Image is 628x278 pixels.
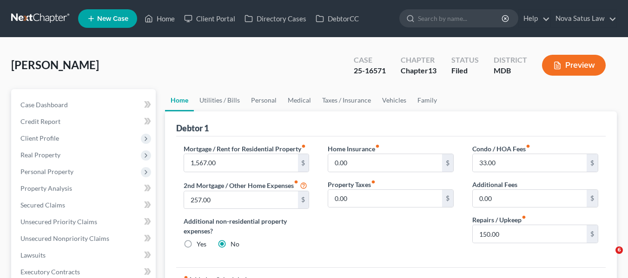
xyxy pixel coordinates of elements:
[473,190,587,207] input: --
[140,10,179,27] a: Home
[20,251,46,259] span: Lawsuits
[542,55,606,76] button: Preview
[615,246,623,254] span: 6
[587,154,598,172] div: $
[20,218,97,226] span: Unsecured Priority Claims
[317,89,377,111] a: Taxes / Insurance
[371,180,376,184] i: fiber_manual_record
[451,65,479,76] div: Filed
[184,191,298,209] input: --
[328,190,442,207] input: --
[375,144,380,149] i: fiber_manual_record
[20,134,59,142] span: Client Profile
[354,65,386,76] div: 25-16571
[231,239,239,249] label: No
[522,215,526,220] i: fiber_manual_record
[551,10,616,27] a: Nova Satus Law
[245,89,282,111] a: Personal
[596,246,619,269] iframe: Intercom live chat
[184,216,310,236] label: Additional non-residential property expenses?
[494,65,527,76] div: MDB
[20,201,65,209] span: Secured Claims
[184,154,298,172] input: --
[13,180,156,197] a: Property Analysis
[13,113,156,130] a: Credit Report
[20,184,72,192] span: Property Analysis
[328,180,376,189] label: Property Taxes
[472,144,530,154] label: Condo / HOA Fees
[20,234,109,242] span: Unsecured Nonpriority Claims
[442,154,453,172] div: $
[184,180,307,191] label: 2nd Mortgage / Other Home Expenses
[20,268,80,276] span: Executory Contracts
[298,191,309,209] div: $
[472,215,526,225] label: Repairs / Upkeep
[165,89,194,111] a: Home
[13,247,156,264] a: Lawsuits
[294,180,298,184] i: fiber_manual_record
[328,144,380,154] label: Home Insurance
[354,55,386,65] div: Case
[20,117,60,125] span: Credit Report
[20,168,73,175] span: Personal Property
[11,58,99,71] span: [PERSON_NAME]
[20,101,68,109] span: Case Dashboard
[526,144,530,149] i: fiber_manual_record
[13,197,156,213] a: Secured Claims
[20,151,60,159] span: Real Property
[298,154,309,172] div: $
[442,190,453,207] div: $
[13,230,156,247] a: Unsecured Nonpriority Claims
[473,225,587,243] input: --
[97,15,128,22] span: New Case
[184,144,306,154] label: Mortgage / Rent for Residential Property
[179,10,240,27] a: Client Portal
[401,55,436,65] div: Chapter
[377,89,412,111] a: Vehicles
[301,144,306,149] i: fiber_manual_record
[194,89,245,111] a: Utilities / Bills
[13,97,156,113] a: Case Dashboard
[473,154,587,172] input: --
[412,89,443,111] a: Family
[494,55,527,65] div: District
[428,66,436,75] span: 13
[311,10,364,27] a: DebtorCC
[451,55,479,65] div: Status
[401,65,436,76] div: Chapter
[328,154,442,172] input: --
[418,10,503,27] input: Search by name...
[472,180,517,189] label: Additional Fees
[240,10,311,27] a: Directory Cases
[282,89,317,111] a: Medical
[587,190,598,207] div: $
[176,123,209,134] div: Debtor 1
[13,213,156,230] a: Unsecured Priority Claims
[587,225,598,243] div: $
[197,239,206,249] label: Yes
[519,10,550,27] a: Help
